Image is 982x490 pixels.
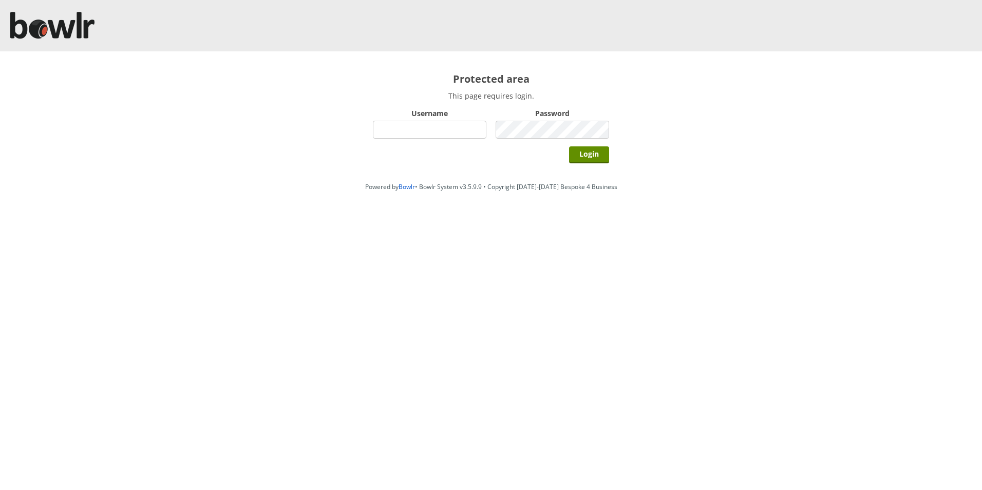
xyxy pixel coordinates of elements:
label: Username [373,108,486,118]
a: Bowlr [399,182,415,191]
input: Login [569,146,609,163]
span: Powered by • Bowlr System v3.5.9.9 • Copyright [DATE]-[DATE] Bespoke 4 Business [365,182,617,191]
label: Password [496,108,609,118]
h2: Protected area [373,72,609,86]
p: This page requires login. [373,91,609,101]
